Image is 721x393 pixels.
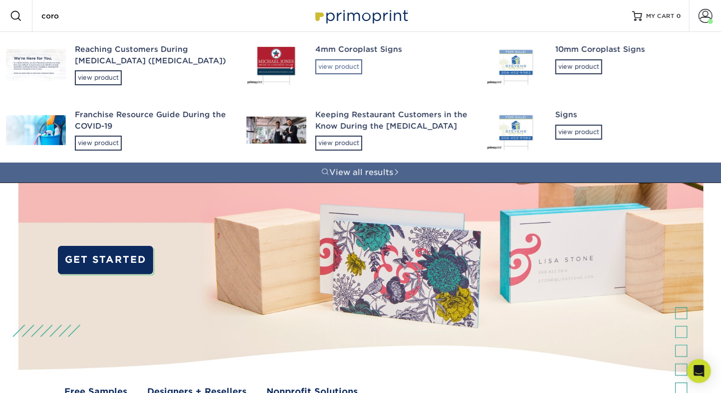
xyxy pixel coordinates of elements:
[481,97,721,163] a: Signsview product
[240,97,481,163] a: Keeping Restaurant Customers in the Know During the [MEDICAL_DATA]view product
[687,359,711,383] div: Open Intercom Messenger
[75,109,229,132] div: Franchise Resource Guide During the COVID-19
[40,10,138,22] input: SEARCH PRODUCTS.....
[240,32,481,97] a: 4mm Coroplast Signsview product
[555,59,602,74] div: view product
[311,5,411,26] img: Primoprint
[6,115,66,145] img: Franchise Resource Guide During the COVID-19
[315,109,469,132] div: Keeping Restaurant Customers in the Know During the [MEDICAL_DATA]
[677,12,681,19] span: 0
[75,44,229,66] div: Reaching Customers During [MEDICAL_DATA] ([MEDICAL_DATA])
[486,45,546,85] img: 10mm Coroplast Signs
[315,59,362,74] div: view product
[646,12,675,20] span: MY CART
[246,116,306,143] img: Keeping Restaurant Customers in the Know During the COVID-19
[246,45,306,85] img: 4mm Coroplast Signs
[6,49,66,80] img: Reaching Customers During Coronavirus (COVID-19)
[486,110,546,150] img: Signs
[75,70,122,85] div: view product
[481,32,721,97] a: 10mm Coroplast Signsview product
[315,44,469,55] div: 4mm Coroplast Signs
[75,136,122,151] div: view product
[58,246,154,274] a: GET STARTED
[555,125,602,140] div: view product
[555,44,709,55] div: 10mm Coroplast Signs
[555,109,709,121] div: Signs
[315,136,362,151] div: view product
